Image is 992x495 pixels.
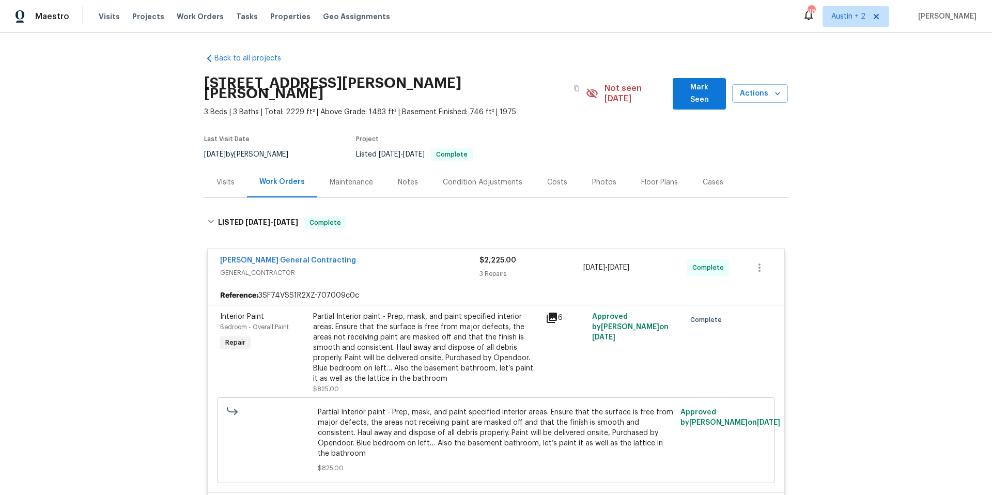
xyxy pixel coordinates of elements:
[204,148,301,161] div: by [PERSON_NAME]
[914,11,977,22] span: [PERSON_NAME]
[673,78,726,110] button: Mark Seen
[313,386,339,392] span: $825.00
[204,78,567,99] h2: [STREET_ADDRESS][PERSON_NAME][PERSON_NAME]
[680,409,780,426] span: Approved by [PERSON_NAME] on
[177,11,224,22] span: Work Orders
[583,262,629,273] span: -
[305,218,345,228] span: Complete
[221,337,250,348] span: Repair
[236,13,258,20] span: Tasks
[703,177,723,188] div: Cases
[245,219,270,226] span: [DATE]
[273,219,298,226] span: [DATE]
[245,219,298,226] span: -
[208,286,784,305] div: 3SF74VSS1R2XZ-707009c0c
[583,264,605,271] span: [DATE]
[318,463,675,473] span: $825.00
[313,312,539,384] div: Partial Interior paint - Prep, mask, and paint specified interior areas. Ensure that the surface ...
[220,257,356,264] a: [PERSON_NAME] General Contracting
[692,262,728,273] span: Complete
[740,87,780,100] span: Actions
[592,177,616,188] div: Photos
[330,177,373,188] div: Maintenance
[605,83,667,104] span: Not seen [DATE]
[318,407,675,459] span: Partial Interior paint - Prep, mask, and paint specified interior areas. Ensure that the surface ...
[216,177,235,188] div: Visits
[204,136,250,142] span: Last Visit Date
[690,315,726,325] span: Complete
[356,151,473,158] span: Listed
[479,257,516,264] span: $2,225.00
[443,177,522,188] div: Condition Adjustments
[403,151,425,158] span: [DATE]
[379,151,425,158] span: -
[204,107,586,117] span: 3 Beds | 3 Baths | Total: 2229 ft² | Above Grade: 1483 ft² | Basement Finished: 746 ft² | 1975
[479,269,583,279] div: 3 Repairs
[220,268,479,278] span: GENERAL_CONTRACTOR
[547,177,567,188] div: Costs
[592,313,669,341] span: Approved by [PERSON_NAME] on
[808,6,815,17] div: 48
[323,11,390,22] span: Geo Assignments
[218,216,298,229] h6: LISTED
[99,11,120,22] span: Visits
[432,151,472,158] span: Complete
[204,206,788,239] div: LISTED [DATE]-[DATE]Complete
[132,11,164,22] span: Projects
[35,11,69,22] span: Maestro
[681,81,718,106] span: Mark Seen
[220,290,258,301] b: Reference:
[220,324,289,330] span: Bedroom - Overall Paint
[204,53,303,64] a: Back to all projects
[592,334,615,341] span: [DATE]
[757,419,780,426] span: [DATE]
[379,151,400,158] span: [DATE]
[356,136,379,142] span: Project
[608,264,629,271] span: [DATE]
[546,312,586,324] div: 6
[641,177,678,188] div: Floor Plans
[220,313,264,320] span: Interior Paint
[398,177,418,188] div: Notes
[831,11,865,22] span: Austin + 2
[204,151,226,158] span: [DATE]
[270,11,311,22] span: Properties
[567,79,586,98] button: Copy Address
[259,177,305,187] div: Work Orders
[732,84,788,103] button: Actions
